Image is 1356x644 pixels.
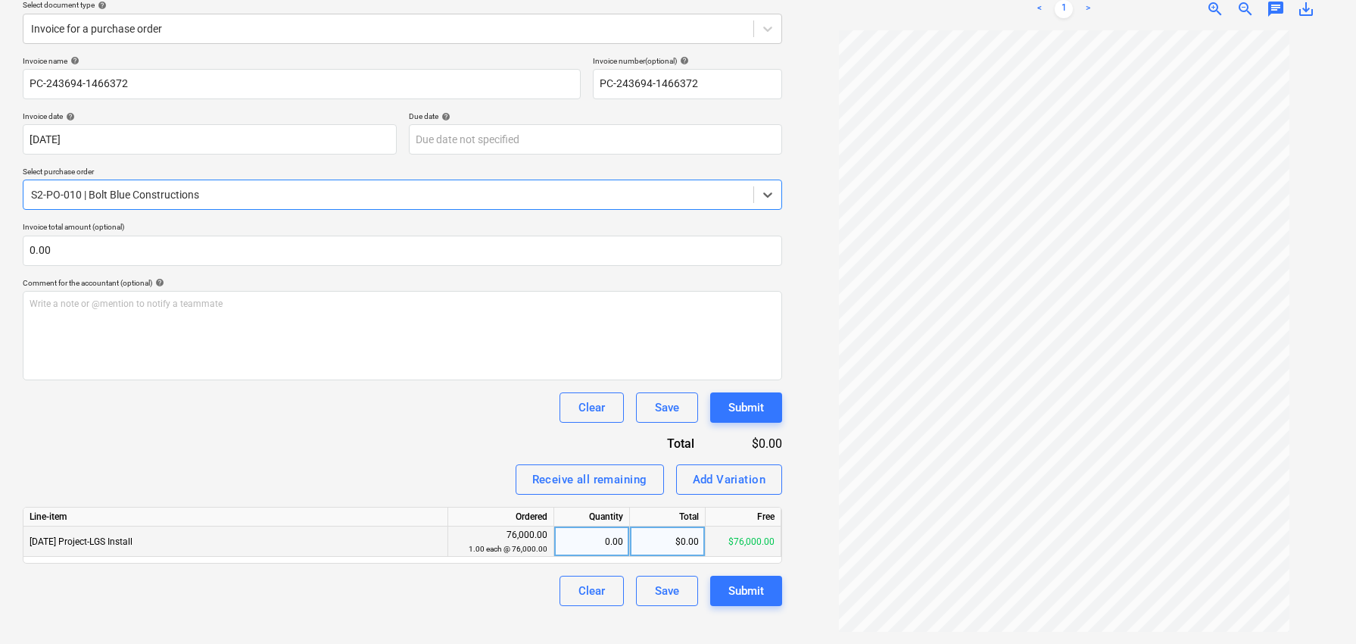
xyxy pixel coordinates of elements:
div: Clear [578,398,605,417]
span: help [63,112,75,121]
div: Clear [578,581,605,601]
span: help [95,1,107,10]
div: Receive all remaining [532,470,647,489]
div: Add Variation [693,470,766,489]
input: Due date not specified [409,124,783,155]
button: Save [636,392,698,423]
div: Total [585,435,719,452]
span: 3-11-03 Project-LGS Install [30,536,132,547]
button: Submit [710,576,782,606]
button: Add Variation [676,464,783,495]
div: Quantity [554,508,630,527]
span: help [152,278,164,287]
div: $76,000.00 [706,527,781,557]
button: Submit [710,392,782,423]
input: Invoice date not specified [23,124,397,155]
div: Submit [728,581,764,601]
input: Invoice total amount (optional) [23,236,782,266]
button: Save [636,576,698,606]
div: $0.00 [630,527,706,557]
div: Total [630,508,706,527]
div: Submit [728,398,764,417]
div: Invoice date [23,111,397,121]
input: Invoice name [23,69,581,99]
iframe: Chat Widget [1280,571,1356,644]
div: Comment for the accountant (optional) [23,278,782,288]
button: Receive all remaining [516,464,664,495]
div: Save [655,581,679,601]
p: Invoice total amount (optional) [23,222,782,235]
div: $0.00 [719,435,782,452]
div: 0.00 [560,527,623,557]
div: Line-item [23,508,448,527]
div: Invoice number (optional) [593,56,782,66]
div: Free [706,508,781,527]
span: help [677,56,689,65]
p: Select purchase order [23,167,782,180]
input: Invoice number [593,69,782,99]
div: Ordered [448,508,554,527]
span: help [67,56,79,65]
div: 76,000.00 [454,528,547,556]
div: Invoice name [23,56,581,66]
small: 1.00 each @ 76,000.00 [469,545,547,553]
div: Save [655,398,679,417]
span: help [438,112,450,121]
div: Due date [409,111,783,121]
button: Clear [560,576,624,606]
button: Clear [560,392,624,423]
